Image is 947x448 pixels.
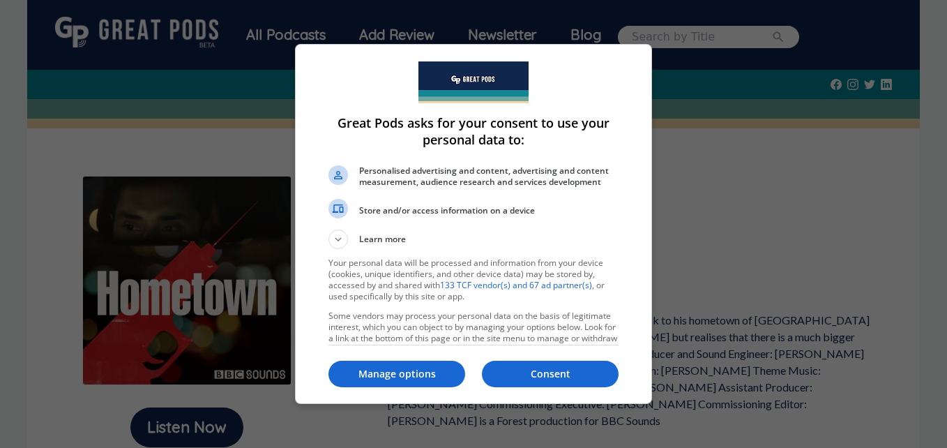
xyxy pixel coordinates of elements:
[328,114,619,148] h1: Great Pods asks for your consent to use your personal data to:
[359,233,406,249] span: Learn more
[295,44,652,404] div: Great Pods asks for your consent to use your personal data to:
[328,361,465,387] button: Manage options
[359,205,619,216] span: Store and/or access information on a device
[359,165,619,188] span: Personalised advertising and content, advertising and content measurement, audience research and ...
[482,367,619,381] p: Consent
[328,257,619,302] p: Your personal data will be processed and information from your device (cookies, unique identifier...
[482,361,619,387] button: Consent
[328,367,465,381] p: Manage options
[440,279,592,291] a: 133 TCF vendor(s) and 67 ad partner(s)
[328,230,619,249] button: Learn more
[328,311,619,355] p: Some vendors may process your personal data on the basis of legitimate interest, which you can ob...
[418,61,529,103] img: Welcome to Great Pods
